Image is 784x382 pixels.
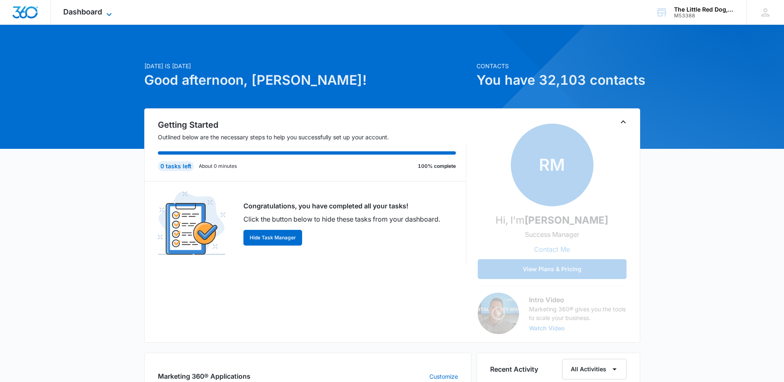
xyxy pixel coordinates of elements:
a: Customize [429,372,458,381]
h3: Intro Video [529,295,627,305]
div: account name [674,6,734,13]
p: 100% complete [418,162,456,170]
h1: You have 32,103 contacts [477,70,640,90]
p: Outlined below are the necessary steps to help you successfully set up your account. [158,133,466,141]
button: Contact Me [526,239,578,259]
img: Intro Video [478,293,519,334]
p: Click the button below to hide these tasks from your dashboard. [243,214,440,224]
p: Contacts [477,62,640,70]
h6: Recent Activity [490,364,538,374]
button: Hide Task Manager [243,230,302,246]
span: RM [511,124,593,206]
h1: Good afternoon, [PERSON_NAME]! [144,70,472,90]
p: Success Manager [525,229,579,239]
p: About 0 minutes [199,162,237,170]
strong: [PERSON_NAME] [524,214,608,226]
h2: Marketing 360® Applications [158,371,250,381]
p: Marketing 360® gives you the tools to scale your business. [529,305,627,322]
p: Congratulations, you have completed all your tasks! [243,201,440,211]
div: 0 tasks left [158,161,194,171]
p: Hi, I'm [496,213,608,228]
button: Toggle Collapse [618,117,628,127]
div: account id [674,13,734,19]
span: Dashboard [63,7,102,16]
p: [DATE] is [DATE] [144,62,472,70]
button: View Plans & Pricing [478,259,627,279]
button: Watch Video [529,325,565,331]
button: All Activities [562,359,627,380]
h2: Getting Started [158,119,466,131]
